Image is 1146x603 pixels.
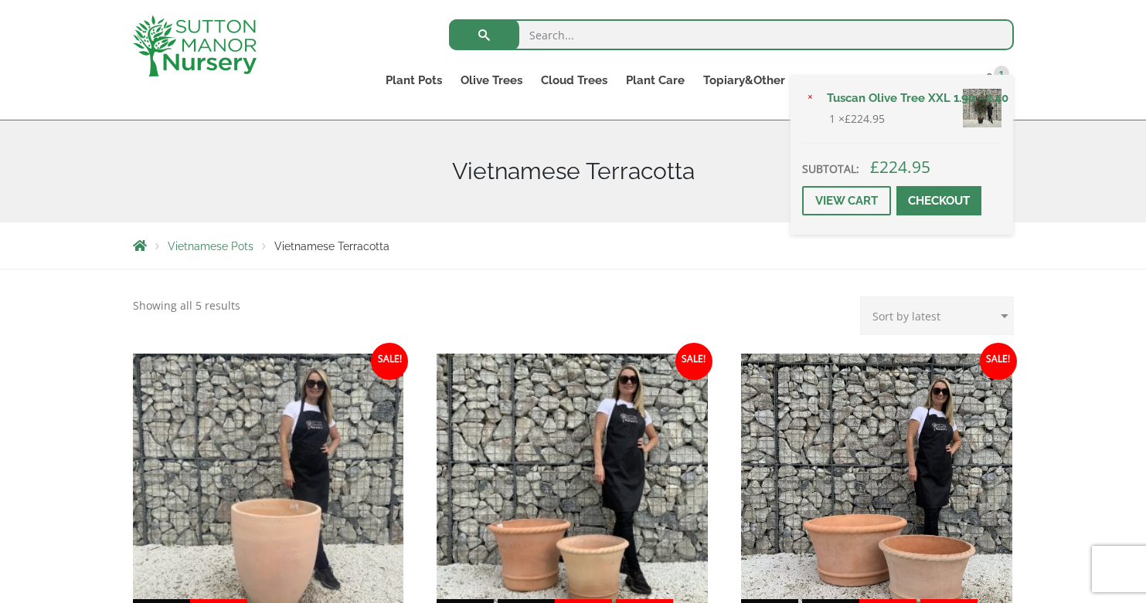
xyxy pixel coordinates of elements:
span: £ [845,111,851,126]
input: Search... [449,19,1014,50]
span: Sale! [980,343,1017,380]
h1: Vietnamese Terracotta [133,158,1014,185]
select: Shop order [860,296,1014,335]
span: Vietnamese Terracotta [274,240,389,252]
p: Showing all 5 results [133,296,240,315]
a: Tuscan Olive Tree XXL 1.90 - 2.40 [818,86,1001,110]
a: View cart [802,186,891,215]
a: Plant Care [617,69,694,91]
a: Topiary&Other [694,69,794,91]
bdi: 224.95 [845,111,885,126]
img: logo [133,15,257,76]
nav: Breadcrumbs [133,239,1014,252]
strong: Subtotal: [802,161,859,176]
span: Sale! [675,343,712,380]
a: Vietnamese Pots [168,240,253,252]
span: 1 [994,66,1009,81]
span: Sale! [371,343,408,380]
span: £ [870,156,879,178]
img: Tuscan Olive Tree XXL 1.90 - 2.40 [963,89,1001,127]
a: About [794,69,847,91]
a: Olive Trees [451,69,532,91]
a: Plant Pots [376,69,451,91]
a: Remove Tuscan Olive Tree XXL 1.90 - 2.40 from basket [802,90,819,107]
a: Cloud Trees [532,69,617,91]
a: Delivery [847,69,912,91]
a: Contact [912,69,974,91]
a: 1 [974,69,1014,91]
a: Checkout [896,186,981,215]
bdi: 224.95 [870,156,930,178]
span: 1 × [829,110,885,128]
